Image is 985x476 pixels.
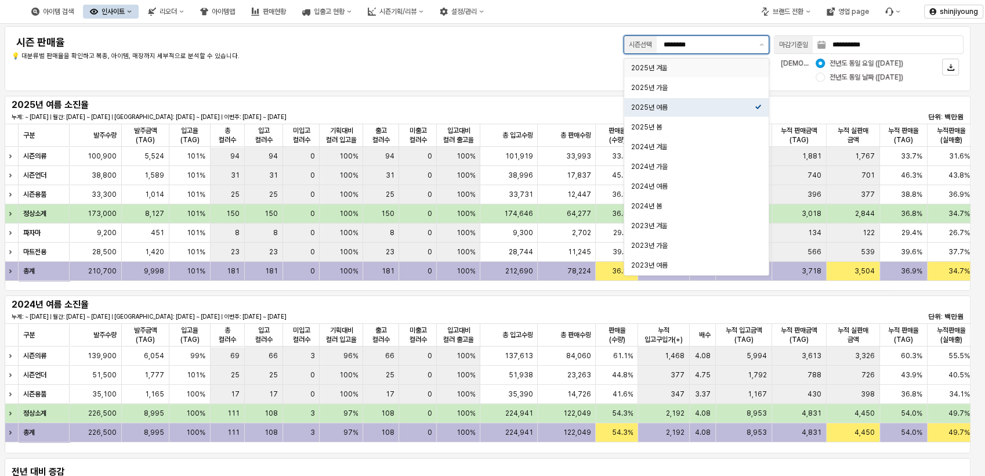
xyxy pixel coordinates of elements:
span: 451 [151,228,164,237]
span: 101,919 [505,152,533,161]
h4: 시즌 판매율 [16,37,404,48]
div: Expand row [5,147,20,165]
p: 💡 대분류별 판매율을 확인하고 복종, 아이템, 매장까지 세부적으로 분석할 수 있습니다. [12,52,408,62]
div: Expand row [5,347,20,365]
span: 3,613 [802,351,821,360]
span: 1,167 [748,390,767,399]
span: 2,702 [571,228,591,237]
span: 0 [310,209,314,218]
span: 23,263 [567,370,591,380]
span: 12,447 [567,190,591,199]
span: 377 [671,370,685,380]
span: 60.3% [901,351,922,360]
div: 마감기준일 [779,39,808,51]
span: 101% [187,152,205,161]
span: 누적 입고금액(TAG) [720,326,767,344]
span: 8,127 [145,209,164,218]
span: 224,941 [505,409,533,418]
span: 2,844 [855,209,875,218]
span: 181 [265,266,278,276]
span: 3 [310,351,314,360]
div: 인사이트 [102,8,125,16]
span: 총 컬러수 [215,326,240,344]
div: 아이템 검색 [24,5,81,19]
span: 66 [385,351,394,360]
span: 37.7% [948,247,970,257]
span: 6,054 [144,351,164,360]
div: Expand row [5,204,20,223]
span: 0 [427,209,432,218]
span: 0 [427,351,432,360]
span: 788 [807,370,821,380]
span: 누적 실판매 금액 [831,326,875,344]
span: 150 [265,209,278,218]
strong: 시즌의류 [23,152,46,160]
span: 누적 판매금액(TAG) [777,126,821,145]
span: 139,900 [88,351,117,360]
span: 8 [235,228,240,237]
span: 1,792 [748,370,767,380]
div: 아이템맵 [212,8,235,16]
span: 51,938 [508,370,533,380]
div: 아이템 검색 [43,8,74,16]
span: 31 [231,171,240,180]
span: 100% [456,409,475,418]
span: 1,468 [665,351,685,360]
span: 23 [269,247,278,257]
div: 2025년 여름 [631,103,755,112]
div: 영업 page [820,5,876,19]
span: 23 [385,247,394,257]
span: 4.75 [695,370,711,380]
span: 1,420 [145,247,164,257]
span: 51,500 [92,370,117,380]
div: 설정/관리 [433,5,491,19]
div: Expand row [5,385,20,403]
span: 28,500 [92,247,117,257]
span: 39.6% [901,247,922,257]
span: 3 [310,409,314,418]
span: 3.37 [695,390,711,399]
p: 단위: 백만원 [884,312,964,322]
span: 101% [187,266,205,276]
span: 17 [269,390,278,399]
span: 100% [456,390,475,399]
span: 122,049 [563,409,591,418]
span: 3,718 [802,266,821,276]
span: 0 [427,247,432,257]
span: 누적판매율(실매출) [932,326,970,344]
span: 34.7% [948,209,970,218]
div: 2025년 가을 [631,83,755,92]
span: 396 [807,190,821,199]
span: 미출고 컬러수 [404,326,432,344]
strong: 시즌의류 [23,352,46,360]
strong: 마트전용 [23,248,46,256]
span: 94 [385,152,394,161]
span: 100% [339,266,358,276]
span: 1,881 [802,152,821,161]
span: 94 [269,152,278,161]
span: 26.7% [949,228,970,237]
span: 발주수량 [93,131,117,140]
span: 398 [861,390,875,399]
button: 제안 사항 표시 [755,36,769,53]
div: 2025년 봄 [631,122,755,132]
span: 0 [427,409,432,418]
span: 100% [456,152,475,161]
span: 8,995 [144,409,164,418]
span: 판매율(수량) [600,326,633,344]
span: 전년도 동일 날짜 ([DATE]) [830,73,903,82]
div: Select an option [624,58,769,276]
span: 97% [343,409,358,418]
div: 판매현황 [263,8,286,16]
span: 38.8% [901,190,922,199]
strong: 파자마 [23,229,41,237]
strong: 총계 [23,267,35,275]
span: 539 [861,247,875,257]
div: 입출고 현황 [295,5,358,19]
span: 기획대비 컬러 입고율 [324,326,358,344]
span: 64,277 [566,209,591,218]
span: 40.5% [948,370,970,380]
span: 구분 [23,330,35,340]
span: 38,800 [92,171,117,180]
div: 설정/관리 [451,8,477,16]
